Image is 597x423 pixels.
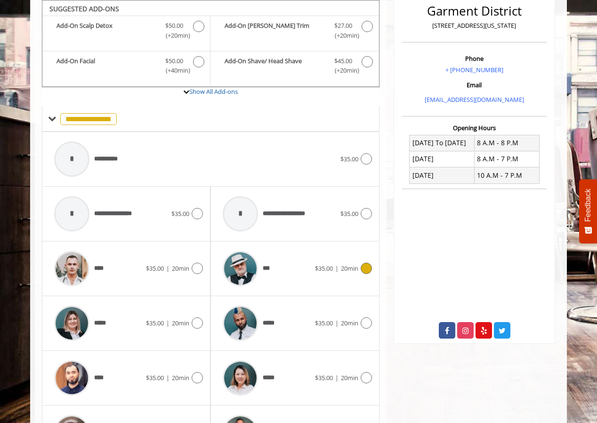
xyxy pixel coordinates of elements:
a: + [PHONE_NUMBER] [445,66,503,74]
span: (+40min ) [161,66,188,75]
label: Add-On Shave/ Head Shave [215,56,374,78]
span: 20min [172,373,189,382]
span: (+20min ) [329,66,357,75]
span: $35.00 [315,373,333,382]
h3: Phone [404,55,544,62]
span: $45.00 [334,56,352,66]
span: | [166,373,169,382]
label: Add-On Scalp Detox [47,21,205,43]
b: SUGGESTED ADD-ONS [49,4,119,13]
td: 8 A.M - 8 P.M [474,135,539,151]
span: $35.00 [146,319,164,327]
b: Add-On Shave/ Head Shave [225,56,324,76]
p: [STREET_ADDRESS][US_STATE] [404,21,544,31]
span: 20min [172,319,189,327]
b: Add-On Scalp Detox [56,21,156,41]
b: Add-On Facial [56,56,156,76]
label: Add-On Beard Trim [215,21,374,43]
b: Add-On [PERSON_NAME] Trim [225,21,324,41]
span: $35.00 [315,319,333,327]
span: 20min [172,264,189,273]
a: [EMAIL_ADDRESS][DOMAIN_NAME] [425,95,524,104]
a: Show All Add-ons [189,87,238,96]
span: $50.00 [165,56,183,66]
td: 10 A.M - 7 P.M [474,167,539,183]
td: [DATE] To [DATE] [410,135,475,151]
td: [DATE] [410,151,475,167]
span: $35.00 [340,155,358,163]
span: 20min [341,264,358,273]
h2: Garment District [404,4,544,18]
span: $35.00 [340,209,358,218]
span: 20min [341,373,358,382]
span: | [335,264,339,273]
span: $35.00 [171,209,189,218]
span: | [166,319,169,327]
span: $35.00 [315,264,333,273]
span: (+20min ) [161,31,188,41]
h3: Opening Hours [402,124,547,131]
span: | [335,373,339,382]
span: (+20min ) [329,31,357,41]
td: [DATE] [410,167,475,183]
button: Feedback - Show survey [579,179,597,243]
span: 20min [341,319,358,327]
span: $27.00 [334,21,352,31]
h3: Email [404,82,544,88]
label: Add-On Facial [47,56,205,78]
span: $35.00 [146,373,164,382]
td: 8 A.M - 7 P.M [474,151,539,167]
span: $35.00 [146,264,164,273]
span: | [335,319,339,327]
span: Feedback [584,189,592,222]
span: | [166,264,169,273]
span: $50.00 [165,21,183,31]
